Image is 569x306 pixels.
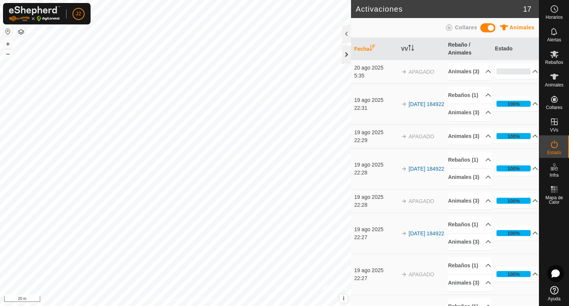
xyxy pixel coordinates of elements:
th: Estado [492,38,539,60]
p-accordion-header: Animales (3) [448,104,491,121]
span: Estado [547,150,561,155]
span: APAGADO [409,133,434,139]
p-accordion-header: Animales (3) [448,192,491,209]
p-sorticon: Activar para ordenar [369,46,375,52]
span: Collares [546,105,562,110]
div: 19 ago 2025 [354,96,397,104]
span: Ayuda [548,297,561,301]
div: 19 ago 2025 [354,267,397,274]
p-sorticon: Activar para ordenar [408,46,414,52]
div: 22:31 [354,104,397,112]
p-accordion-header: Rebaños (1) [448,216,491,233]
div: 100% [496,271,531,277]
p-accordion-header: Animales (3) [448,169,491,186]
a: Política de Privacidad [137,296,180,303]
p-accordion-header: 100% [495,161,538,176]
p-accordion-header: Rebaños (1) [448,257,491,274]
p-accordion-header: 100% [495,226,538,241]
div: 100% [507,271,520,278]
p-accordion-header: Rebaños (1) [448,87,491,104]
span: Rebaños [545,60,563,65]
p-accordion-header: Rebaños (1) [448,151,491,168]
img: arrow [401,198,407,204]
a: [DATE] 184922 [409,166,444,172]
button: i [339,294,348,303]
button: + [3,39,12,48]
th: VV [398,38,445,60]
span: J2 [76,10,82,18]
h2: Activaciones [356,5,523,14]
p-accordion-header: Animales (3) [448,128,491,145]
img: arrow [401,166,407,172]
a: Contáctenos [189,296,214,303]
p-accordion-header: Animales (3) [448,63,491,80]
p-accordion-header: 0% [495,64,538,79]
button: Capas del Mapa [17,27,26,36]
p-accordion-header: 100% [495,129,538,144]
div: 0% [496,68,531,74]
img: arrow [401,230,407,236]
span: Alertas [547,38,561,42]
div: 19 ago 2025 [354,226,397,233]
img: arrow [401,69,407,75]
button: – [3,49,12,58]
div: 22:28 [354,169,397,177]
span: Animales [510,24,534,30]
p-accordion-header: 100% [495,96,538,111]
img: Logo Gallagher [9,6,60,21]
img: arrow [401,271,407,277]
div: 22:27 [354,233,397,241]
div: 100% [507,230,520,237]
a: [DATE] 184922 [409,101,444,107]
span: Collares [455,24,477,30]
a: Ayuda [539,283,569,304]
th: Rebaño / Animales [445,38,492,60]
div: 19 ago 2025 [354,161,397,169]
div: 100% [496,165,531,171]
div: 100% [507,133,520,140]
span: Horarios [546,15,563,20]
div: 100% [496,230,531,236]
span: Animales [545,83,563,87]
div: 19 ago 2025 [354,193,397,201]
div: 20 ago 2025 [354,64,397,72]
div: 5:35 [354,72,397,80]
span: APAGADO [409,271,434,277]
span: VVs [550,128,558,132]
div: 100% [496,198,531,204]
span: APAGADO [409,69,434,75]
p-accordion-header: Animales (3) [448,233,491,250]
div: 100% [507,100,520,108]
div: 22:29 [354,136,397,144]
p-accordion-header: 100% [495,267,538,282]
div: 100% [496,133,531,139]
div: 19 ago 2025 [354,129,397,136]
span: Infra [549,173,558,177]
button: Restablecer Mapa [3,27,12,36]
span: Mapa de Calor [541,195,567,205]
span: i [343,295,344,301]
div: 22:27 [354,274,397,282]
p-accordion-header: 100% [495,193,538,208]
p-accordion-header: Animales (3) [448,274,491,291]
div: 100% [507,165,520,172]
img: arrow [401,133,407,139]
div: 100% [496,101,531,107]
th: Fecha [351,38,398,60]
a: [DATE] 184922 [409,230,444,236]
span: 17 [523,3,531,15]
img: arrow [401,101,407,107]
div: 100% [507,197,520,205]
div: 22:28 [354,201,397,209]
span: APAGADO [409,198,434,204]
